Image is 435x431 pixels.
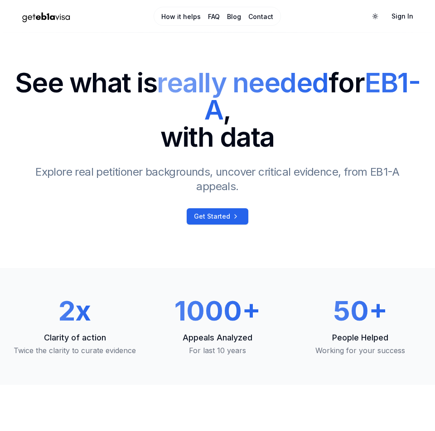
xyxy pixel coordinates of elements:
span: 2x [58,294,91,327]
img: geteb1avisa logo [14,9,78,24]
p: Working for your success [296,345,424,356]
span: Get Started [194,212,230,221]
span: 1000+ [174,294,261,327]
p: Appeals Analyzed [154,331,282,344]
a: Get Started [187,208,248,225]
span: really needed [157,66,329,99]
span: See what is for , [14,69,420,123]
nav: Main [154,7,281,26]
a: Sign In [384,8,420,24]
a: FAQ [208,12,220,21]
a: How it helps [161,12,201,21]
span: 50+ [333,294,387,327]
p: Twice the clarity to curate evidence [11,345,139,356]
p: People Helped [296,331,424,344]
a: Home Page [14,9,150,24]
span: EB1-A [204,66,420,126]
a: Contact [248,12,273,21]
p: For last 10 years [154,345,282,356]
span: with data [14,123,420,150]
span: Explore real petitioner backgrounds, uncover critical evidence, from EB1-A appeals. [35,165,400,193]
p: Clarity of action [11,331,139,344]
a: Blog [227,12,241,21]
